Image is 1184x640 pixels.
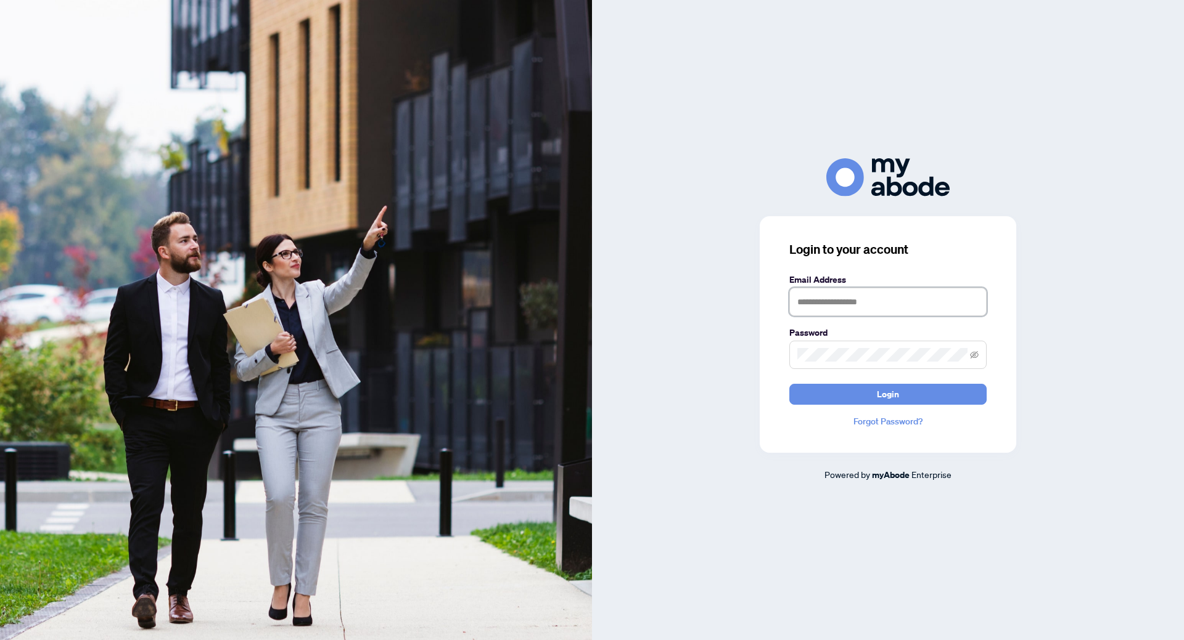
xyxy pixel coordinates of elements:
label: Password [789,326,987,339]
a: Forgot Password? [789,415,987,428]
span: Login [877,384,899,404]
label: Email Address [789,273,987,286]
a: myAbode [872,468,910,482]
h3: Login to your account [789,241,987,258]
img: ma-logo [826,158,950,196]
span: Enterprise [911,469,952,480]
button: Login [789,384,987,405]
span: Powered by [824,469,870,480]
span: eye-invisible [970,350,979,359]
